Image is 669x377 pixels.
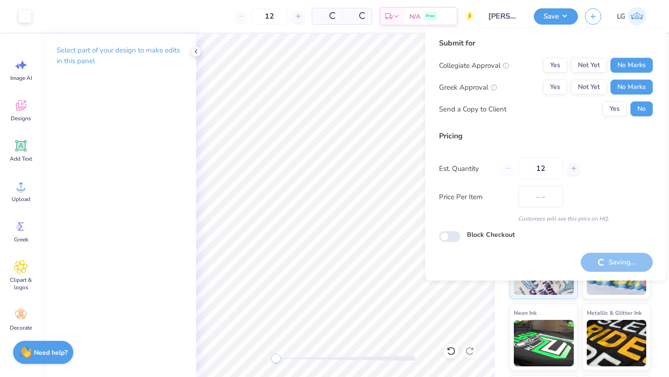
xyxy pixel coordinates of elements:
[481,7,527,26] input: Untitled Design
[630,102,653,117] button: No
[467,230,515,240] label: Block Checkout
[271,354,281,363] div: Accessibility label
[543,80,567,95] button: Yes
[571,80,607,95] button: Not Yet
[628,7,646,26] img: Lijo George
[587,308,642,318] span: Metallic & Glitter Ink
[439,191,511,202] label: Price Per Item
[439,130,653,142] div: Pricing
[12,195,30,203] span: Upload
[10,74,32,82] span: Image AI
[514,320,574,366] img: Neon Ink
[10,155,32,162] span: Add Text
[439,214,653,223] div: Customers will see this price on HQ.
[11,115,31,122] span: Designs
[6,276,36,291] span: Clipart & logos
[613,7,650,26] a: LG
[439,82,497,92] div: Greek Approval
[518,158,563,179] input: – –
[251,8,288,25] input: – –
[610,58,653,73] button: No Marks
[587,320,647,366] img: Metallic & Glitter Ink
[534,8,578,25] button: Save
[439,163,494,174] label: Est. Quantity
[409,12,420,21] span: N/A
[34,348,67,357] strong: Need help?
[603,102,627,117] button: Yes
[10,324,32,331] span: Decorate
[439,104,506,114] div: Send a Copy to Client
[571,58,607,73] button: Not Yet
[439,60,509,71] div: Collegiate Approval
[439,38,653,49] div: Submit for
[426,13,435,19] span: Free
[14,236,28,243] span: Greek
[617,11,625,22] span: LG
[57,45,181,66] p: Select part of your design to make edits in this panel
[610,80,653,95] button: No Marks
[514,308,537,318] span: Neon Ink
[543,58,567,73] button: Yes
